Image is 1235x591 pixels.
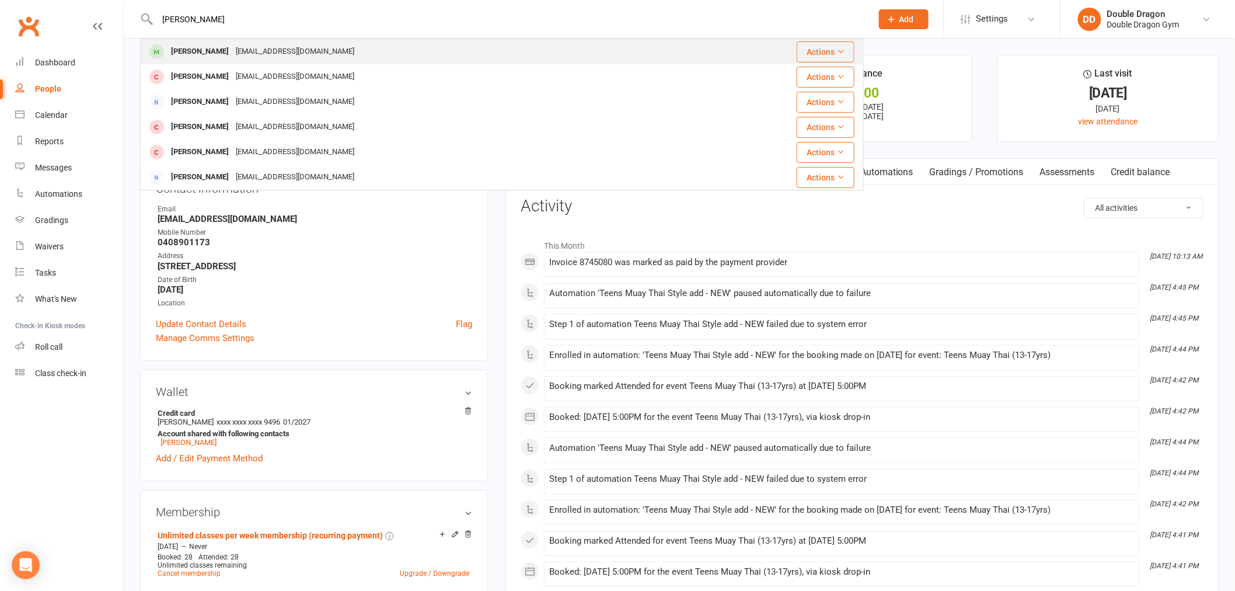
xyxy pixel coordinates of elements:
button: Actions [797,41,854,62]
a: Unlimited classes per week membership (recurring payment) [158,531,383,540]
i: [DATE] 4:45 PM [1150,314,1199,322]
a: People [15,76,123,102]
div: [EMAIL_ADDRESS][DOMAIN_NAME] [232,144,358,161]
a: Gradings / Promotions [922,159,1032,186]
i: [DATE] 4:42 PM [1150,376,1199,384]
strong: [EMAIL_ADDRESS][DOMAIN_NAME] [158,214,472,224]
a: Assessments [1032,159,1103,186]
span: Attended: 28 [198,553,239,561]
a: Roll call [15,334,123,360]
a: Gradings [15,207,123,234]
div: [DATE] [1009,102,1208,115]
div: Step 1 of automation Teens Muay Thai Style add - NEW failed due to system error [549,474,1134,484]
div: Location [158,298,472,309]
div: [EMAIL_ADDRESS][DOMAIN_NAME] [232,119,358,135]
i: [DATE] 4:41 PM [1150,562,1199,570]
div: Mobile Number [158,227,472,238]
strong: [DATE] [158,284,472,295]
div: [EMAIL_ADDRESS][DOMAIN_NAME] [232,93,358,110]
div: [PERSON_NAME] [168,68,232,85]
div: Booking marked Attended for event Teens Muay Thai (13-17yrs) at [DATE] 5:00PM [549,536,1134,546]
div: — [155,542,472,551]
div: [PERSON_NAME] [168,144,232,161]
span: Unlimited classes remaining [158,561,247,569]
h3: Activity [521,197,1203,215]
div: [EMAIL_ADDRESS][DOMAIN_NAME] [232,43,358,60]
div: Calendar [35,110,68,120]
span: Booked: 28 [158,553,193,561]
a: [PERSON_NAME] [161,438,217,447]
div: [PERSON_NAME] [168,43,232,60]
div: Invoice 8745080 was marked as paid by the payment provider [549,258,1134,267]
h3: Membership [156,506,472,519]
div: [PERSON_NAME] [168,169,232,186]
div: Double Dragon [1107,9,1180,19]
div: [DATE] [1009,87,1208,99]
div: Dashboard [35,58,75,67]
div: Reports [35,137,64,146]
li: [PERSON_NAME] [156,407,472,449]
div: Last visit [1084,66,1132,87]
div: Automation 'Teens Muay Thai Style add - NEW' paused automatically due to failure [549,288,1134,298]
div: What's New [35,294,77,304]
div: Address [158,251,472,262]
button: Actions [797,142,854,163]
strong: 0408901173 [158,237,472,248]
div: Booked: [DATE] 5:00PM for the event Teens Muay Thai (13-17yrs), via kiosk drop-in [549,567,1134,577]
div: [EMAIL_ADDRESS][DOMAIN_NAME] [232,68,358,85]
a: Tasks [15,260,123,286]
a: Automations [15,181,123,207]
div: Tasks [35,268,56,277]
a: Upgrade / Downgrade [400,569,469,578]
input: Search... [154,11,864,27]
div: Booked: [DATE] 5:00PM for the event Teens Muay Thai (13-17yrs), via kiosk drop-in [549,412,1134,422]
a: Add / Edit Payment Method [156,451,263,465]
a: Automations [852,159,922,186]
div: Class check-in [35,368,86,378]
span: xxxx xxxx xxxx 9496 [217,418,280,426]
div: Open Intercom Messenger [12,551,40,579]
div: Double Dragon Gym [1107,19,1180,30]
a: Waivers [15,234,123,260]
i: [DATE] 4:42 PM [1150,407,1199,415]
i: [DATE] 4:44 PM [1150,345,1199,353]
div: Email [158,204,472,215]
button: Actions [797,67,854,88]
a: Calendar [15,102,123,128]
i: [DATE] 10:13 AM [1150,252,1203,260]
a: Manage Comms Settings [156,331,254,345]
span: Settings [976,6,1009,32]
strong: [STREET_ADDRESS] [158,261,472,272]
div: Date of Birth [158,274,472,286]
i: [DATE] 4:44 PM [1150,469,1199,477]
button: Actions [797,117,854,138]
h3: Wallet [156,385,472,398]
div: Enrolled in automation: 'Teens Muay Thai Style add - NEW' for the booking made on [DATE] for even... [549,350,1134,360]
i: [DATE] 4:41 PM [1150,531,1199,539]
div: [PERSON_NAME] [168,93,232,110]
i: [DATE] 4:45 PM [1150,283,1199,291]
i: [DATE] 4:44 PM [1150,438,1199,446]
a: Reports [15,128,123,155]
div: Gradings [35,215,68,225]
div: Step 1 of automation Teens Muay Thai Style add - NEW failed due to system error [549,319,1134,329]
div: Automations [35,189,82,199]
a: Clubworx [14,12,43,41]
span: [DATE] [158,543,178,551]
div: Automation 'Teens Muay Thai Style add - NEW' paused automatically due to failure [549,443,1134,453]
a: Update Contact Details [156,317,246,331]
span: 01/2027 [283,418,311,426]
div: Booking marked Attended for event Teens Muay Thai (13-17yrs) at [DATE] 5:00PM [549,381,1134,391]
a: Messages [15,155,123,181]
div: [EMAIL_ADDRESS][DOMAIN_NAME] [232,169,358,186]
h3: Contact information [156,178,472,195]
a: Flag [456,317,472,331]
div: [PERSON_NAME] [168,119,232,135]
button: Actions [797,167,854,188]
div: People [35,84,61,93]
a: Dashboard [15,50,123,76]
div: Waivers [35,242,64,251]
i: [DATE] 4:42 PM [1150,500,1199,508]
a: view attendance [1079,117,1138,126]
a: Credit balance [1103,159,1178,186]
